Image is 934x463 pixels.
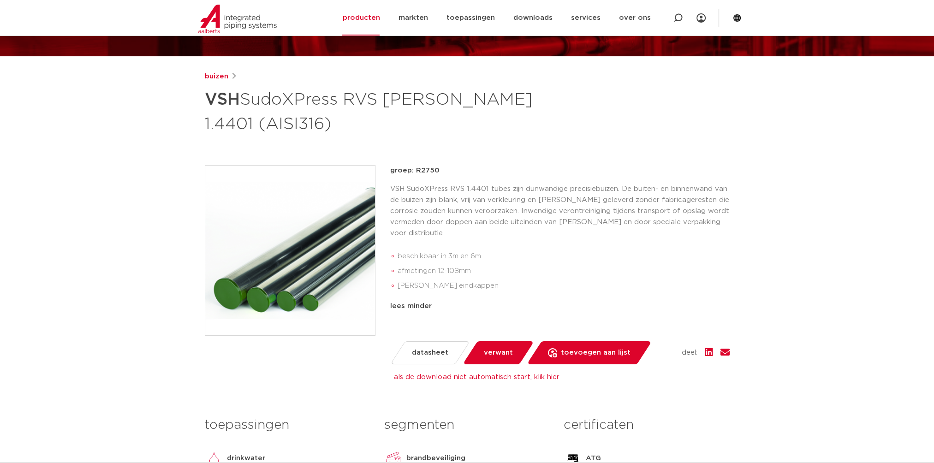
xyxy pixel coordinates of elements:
[205,71,228,82] a: buizen
[462,341,534,364] a: verwant
[682,347,697,358] span: deel:
[384,416,550,434] h3: segmenten
[484,345,513,360] span: verwant
[564,416,729,434] h3: certificaten
[398,279,730,293] li: [PERSON_NAME] eindkappen
[390,341,470,364] a: datasheet
[205,416,370,434] h3: toepassingen
[398,264,730,279] li: afmetingen 12-108mm
[205,166,375,335] img: Product Image for VSH SudoXPress RVS buis 1.4401 (AISI316)
[205,91,240,108] strong: VSH
[390,184,730,239] p: VSH SudoXPress RVS 1.4401 tubes zijn dunwandige precisiebuizen. De buiten- en binnenwand van de b...
[561,345,631,360] span: toevoegen aan lijst
[398,249,730,264] li: beschikbaar in 3m en 6m
[205,86,551,136] h1: SudoXPress RVS [PERSON_NAME] 1.4401 (AISI316)
[394,374,559,380] a: als de download niet automatisch start, klik hier
[412,345,448,360] span: datasheet
[390,165,730,176] p: groep: R2750
[390,301,730,312] div: lees minder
